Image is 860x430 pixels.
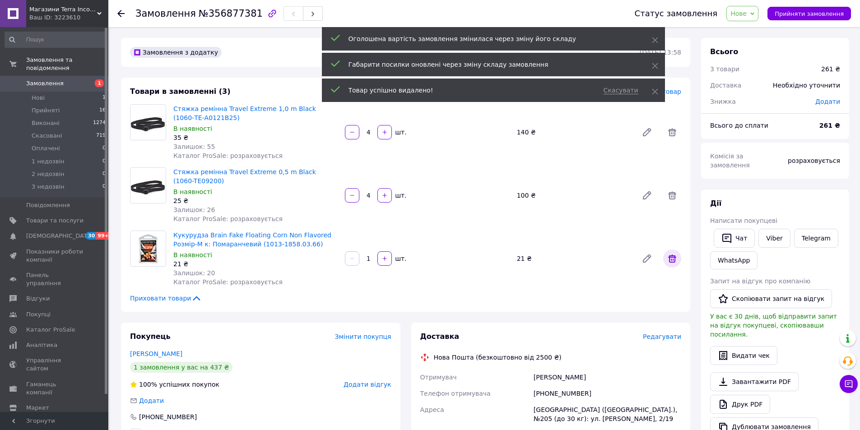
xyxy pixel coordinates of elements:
div: [GEOGRAPHIC_DATA] ([GEOGRAPHIC_DATA].), №205 (до 30 кг): ул. [PERSON_NAME], 2/19 [532,402,683,427]
a: Telegram [794,229,838,248]
span: Замовлення та повідомлення [26,56,108,72]
span: У вас є 30 днів, щоб відправити запит на відгук покупцеві, скопіювавши посилання. [710,313,837,338]
span: Маркет [26,404,49,412]
a: Завантажити PDF [710,372,799,391]
span: 1274 [93,119,106,127]
div: 140 ₴ [513,126,634,139]
span: Каталог ProSale: розраховується [173,278,283,286]
div: Габарити посилки оновлені через зміну складу замовлення [349,60,629,69]
div: 25 ₴ [173,196,338,205]
span: Всього [710,47,738,56]
span: Каталог ProSale: розраховується [173,152,283,159]
span: Написати покупцеві [710,217,777,224]
span: Отримувач [420,374,457,381]
div: 35 ₴ [173,133,338,142]
span: Залишок: 55 [173,143,215,150]
div: Товар успішно видалено! [349,86,593,95]
span: Прийняти замовлення [775,10,844,17]
span: Товари в замовленні (3) [130,87,231,96]
span: Гаманець компанії [26,380,84,397]
span: 0 [102,170,106,178]
span: Каталог ProSale: розраховується [173,215,283,222]
span: Видалити [663,250,681,268]
a: Стяжка ремінна Travel Extreme 1,0 m Black (1060-ТE-А0121B25) [173,105,316,121]
button: Скопіювати запит на відгук [710,289,832,308]
span: Всього до сплати [710,122,768,129]
span: Скасовані [32,132,62,140]
div: Статус замовлення [635,9,718,18]
span: Телефон отримувача [420,390,491,397]
div: [PHONE_NUMBER] [532,385,683,402]
a: Viber [758,229,790,248]
b: 261 ₴ [819,122,840,129]
span: Комісія за замовлення [710,153,750,169]
span: Видалити [663,123,681,141]
span: Залишок: 26 [173,206,215,213]
span: 2 недозвін [32,170,65,178]
button: Чат [714,229,755,248]
span: Доставка [420,332,460,341]
div: 1 замовлення у вас на 437 ₴ [130,362,232,373]
div: Ваш ID: 3223610 [29,14,108,22]
a: Друк PDF [710,395,770,414]
div: Замовлення з додатку [130,47,222,58]
div: [PHONE_NUMBER] [138,412,198,421]
span: Повідомлення [26,201,70,209]
img: Стяжка ремінна Travel Extreme 1,0 m Black (1060-ТE-А0121B25) [130,105,166,140]
span: №356877381 [199,8,263,19]
span: 1 [102,94,106,102]
span: Товари та послуги [26,217,84,225]
span: Магазини Terra Incognita [29,5,97,14]
span: Замовлення [135,8,196,19]
span: Додати відгук [344,381,391,388]
span: Прийняті [32,106,60,115]
span: 0 [102,144,106,153]
span: 99+ [96,232,111,240]
span: 0 [102,183,106,191]
span: Змінити покупця [335,333,391,340]
span: Редагувати [643,333,681,340]
span: Панель управління [26,271,84,287]
button: Чат з покупцем [840,375,858,393]
span: [DEMOGRAPHIC_DATA] [26,232,93,240]
span: Нові [32,94,45,102]
span: 1 [95,79,104,87]
input: Пошук [5,32,107,48]
span: Адреса [420,406,444,413]
div: 21 ₴ [173,259,338,268]
span: 16 [99,106,106,115]
img: Кукурудза Brain Fake Floating Corn Non Flavored Розмір-M к: Помаранчевий (1013-1858.03.66) [130,231,166,266]
div: 21 ₴ [513,252,634,265]
span: Виконані [32,119,60,127]
span: Додати [815,98,840,105]
button: Видати чек [710,346,777,365]
span: 3 товари [710,65,739,73]
span: Оплачені [32,144,60,153]
div: [PERSON_NAME] [532,369,683,385]
div: Нова Пошта (безкоштовно від 2500 ₴) [432,353,564,362]
span: 30 [86,232,96,240]
span: Залишок: 20 [173,269,215,277]
span: Додати [139,397,164,404]
span: 0 [102,157,106,166]
div: шт. [393,254,407,263]
a: Редагувати [638,186,656,204]
span: В наявності [173,188,212,195]
span: Каталог ProSale [26,326,75,334]
a: Кукурудза Brain Fake Floating Corn Non Flavored Розмір-M к: Помаранчевий (1013-1858.03.66) [173,231,331,248]
div: 100 ₴ [513,189,634,202]
span: Замовлення [26,79,64,88]
span: Приховати товари [130,294,202,303]
button: Прийняти замовлення [767,7,851,20]
span: Скасувати [604,87,638,94]
span: розраховується [788,157,840,164]
div: шт. [393,128,407,137]
span: 100% [139,381,157,388]
div: успішних покупок [130,380,219,389]
span: Знижка [710,98,736,105]
a: [PERSON_NAME] [130,350,182,357]
a: Стяжка ремінна Travel Extreme 0,5 m Black (1060-TE09200) [173,168,316,185]
a: Редагувати [638,250,656,268]
span: В наявності [173,125,212,132]
span: Доставка [710,82,741,89]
